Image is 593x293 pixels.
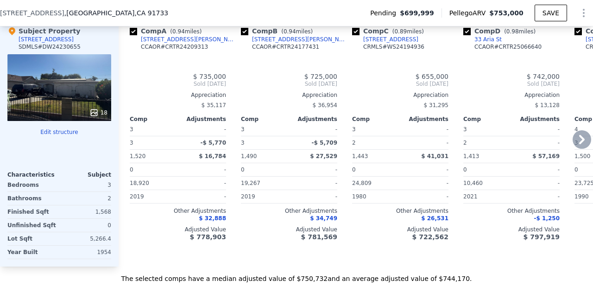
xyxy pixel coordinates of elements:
span: $ 35,117 [202,102,226,108]
span: $ 655,000 [416,73,448,80]
span: $753,000 [489,9,524,17]
span: $ 735,000 [193,73,226,80]
a: [STREET_ADDRESS][PERSON_NAME] [241,36,348,43]
button: SAVE [535,5,567,21]
span: Sold [DATE] [352,80,448,88]
div: CCAOR # CRTR25066640 [474,43,542,51]
span: $ 27,529 [310,153,337,159]
div: Appreciation [130,91,226,99]
div: Comp C [352,26,428,36]
div: 3 [61,178,111,191]
span: 1,443 [352,153,368,159]
span: Sold [DATE] [463,80,560,88]
span: 10,460 [463,180,483,186]
span: 4 [574,126,578,133]
div: Comp [130,115,178,123]
div: Finished Sqft [7,205,57,218]
div: 1980 [352,190,398,203]
span: -$ 5,709 [312,140,337,146]
div: - [180,163,226,176]
div: 5,266.4 [61,232,111,245]
div: - [402,163,448,176]
div: [STREET_ADDRESS] [19,36,74,43]
div: Unfinished Sqft [7,219,57,232]
span: 3 [130,126,133,133]
div: Adjustments [511,115,560,123]
a: 33 Aria St [463,36,502,43]
span: 0.94 [284,28,296,35]
div: Adjusted Value [352,226,448,233]
div: Adjusted Value [130,226,226,233]
div: - [513,136,560,149]
div: CCAOR # CRTR24209313 [141,43,208,51]
div: [STREET_ADDRESS] [363,36,418,43]
span: , CA 91733 [134,9,168,17]
div: 2021 [463,190,510,203]
div: Other Adjustments [130,207,226,215]
span: 0 [241,166,245,173]
div: - [402,123,448,136]
span: ( miles) [389,28,428,35]
span: 3 [241,126,245,133]
span: $ 36,954 [313,102,337,108]
span: , [GEOGRAPHIC_DATA] [64,8,168,18]
span: $ 41,031 [421,153,448,159]
div: 3 [241,136,287,149]
span: $ 13,128 [535,102,560,108]
div: 2 [352,136,398,149]
span: $ 725,000 [304,73,337,80]
div: 33 Aria St [474,36,502,43]
div: - [180,177,226,190]
span: $699,999 [400,8,434,18]
div: 0 [61,219,111,232]
div: - [291,177,337,190]
div: - [513,123,560,136]
div: Appreciation [463,91,560,99]
div: Comp B [241,26,316,36]
span: 0.98 [506,28,519,35]
span: $ 34,749 [310,215,337,222]
span: ( miles) [166,28,205,35]
span: 0.89 [394,28,407,35]
span: 0 [574,166,578,173]
span: Pellego ARV [449,8,490,18]
div: Appreciation [241,91,337,99]
span: $ 778,903 [190,233,226,241]
span: 24,809 [352,180,372,186]
div: Comp [352,115,400,123]
span: 18,920 [130,180,149,186]
span: $ 781,569 [301,233,337,241]
div: Other Adjustments [241,207,337,215]
div: Lot Sqft [7,232,57,245]
span: $ 722,562 [412,233,448,241]
div: CRMLS # WS24194936 [363,43,424,51]
div: - [402,190,448,203]
button: Edit structure [7,128,111,136]
div: Bedrooms [7,178,57,191]
span: $ 57,169 [532,153,560,159]
span: 0 [352,166,356,173]
button: Show Options [574,4,593,22]
span: $ 797,919 [524,233,560,241]
span: -$ 5,770 [201,140,226,146]
span: 0.94 [172,28,185,35]
div: Bathrooms [7,192,57,205]
span: $ 742,000 [527,73,560,80]
div: 2019 [241,190,287,203]
div: - [402,136,448,149]
div: Adjustments [178,115,226,123]
div: - [513,163,560,176]
span: 1,500 [574,153,590,159]
div: 2019 [130,190,176,203]
div: Other Adjustments [463,207,560,215]
div: - [291,163,337,176]
span: $ 16,784 [199,153,226,159]
div: Adjustments [289,115,337,123]
div: - [180,190,226,203]
a: [STREET_ADDRESS][PERSON_NAME] [130,36,237,43]
span: ( miles) [500,28,539,35]
div: Comp [241,115,289,123]
span: Sold [DATE] [241,80,337,88]
span: 0 [130,166,133,173]
div: - [402,177,448,190]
